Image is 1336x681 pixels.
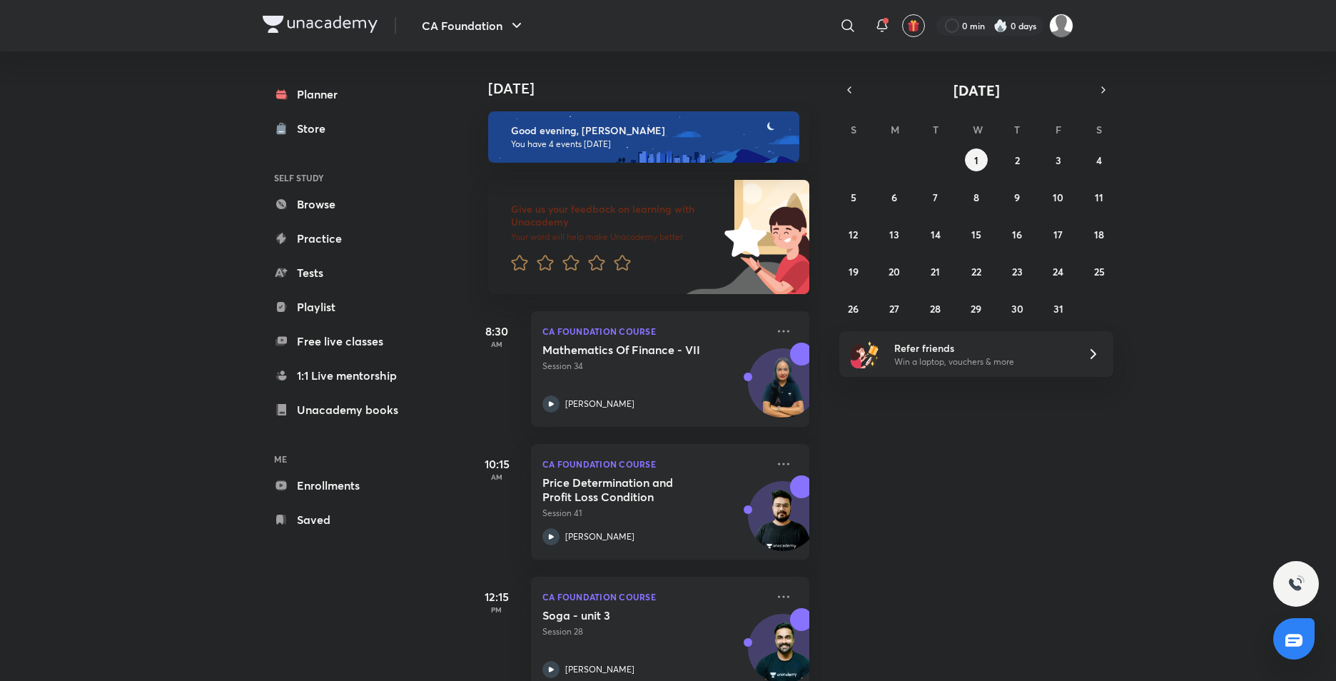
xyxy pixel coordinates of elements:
abbr: Thursday [1014,123,1020,136]
p: CA Foundation Course [542,323,766,340]
button: October 21, 2025 [924,260,947,283]
img: Avatar [749,356,817,425]
button: October 19, 2025 [842,260,865,283]
a: Free live classes [263,327,428,355]
h5: Mathematics Of Finance - VII [542,343,720,357]
a: Planner [263,80,428,109]
p: Session 34 [542,360,766,373]
a: Store [263,114,428,143]
button: October 27, 2025 [883,297,906,320]
abbr: October 10, 2025 [1053,191,1063,204]
a: Tests [263,258,428,287]
img: streak [993,19,1008,33]
abbr: October 21, 2025 [931,265,940,278]
abbr: October 25, 2025 [1094,265,1105,278]
button: October 20, 2025 [883,260,906,283]
abbr: October 2, 2025 [1015,153,1020,167]
abbr: Saturday [1096,123,1102,136]
img: Company Logo [263,16,378,33]
button: October 24, 2025 [1047,260,1070,283]
button: October 4, 2025 [1088,148,1110,171]
button: October 29, 2025 [965,297,988,320]
button: October 11, 2025 [1088,186,1110,208]
a: Playlist [263,293,428,321]
abbr: October 6, 2025 [891,191,897,204]
abbr: Friday [1056,123,1061,136]
button: October 26, 2025 [842,297,865,320]
button: October 28, 2025 [924,297,947,320]
span: [DATE] [953,81,1000,100]
button: October 12, 2025 [842,223,865,246]
button: October 7, 2025 [924,186,947,208]
button: avatar [902,14,925,37]
abbr: October 31, 2025 [1053,302,1063,316]
h5: 8:30 [468,323,525,340]
abbr: October 4, 2025 [1096,153,1102,167]
button: October 22, 2025 [965,260,988,283]
button: October 9, 2025 [1006,186,1028,208]
abbr: October 11, 2025 [1095,191,1103,204]
button: October 17, 2025 [1047,223,1070,246]
abbr: Sunday [851,123,856,136]
img: evening [488,111,799,163]
h5: 12:15 [468,588,525,605]
div: Store [297,120,334,137]
abbr: October 13, 2025 [889,228,899,241]
abbr: Monday [891,123,899,136]
abbr: October 28, 2025 [930,302,941,316]
button: October 3, 2025 [1047,148,1070,171]
button: October 15, 2025 [965,223,988,246]
a: Enrollments [263,471,428,500]
p: Win a laptop, vouchers & more [894,355,1070,368]
abbr: October 19, 2025 [849,265,859,278]
h5: Price Determination and Profit Loss Condition [542,475,720,504]
button: October 23, 2025 [1006,260,1028,283]
img: avatar [907,19,920,32]
p: CA Foundation Course [542,455,766,473]
button: October 18, 2025 [1088,223,1110,246]
button: October 25, 2025 [1088,260,1110,283]
button: October 13, 2025 [883,223,906,246]
abbr: Wednesday [973,123,983,136]
a: Saved [263,505,428,534]
p: Session 41 [542,507,766,520]
abbr: October 9, 2025 [1014,191,1020,204]
p: PM [468,605,525,614]
abbr: October 1, 2025 [974,153,978,167]
abbr: October 18, 2025 [1094,228,1104,241]
button: October 16, 2025 [1006,223,1028,246]
button: October 31, 2025 [1047,297,1070,320]
button: October 6, 2025 [883,186,906,208]
button: [DATE] [859,80,1093,100]
abbr: October 8, 2025 [973,191,979,204]
h6: SELF STUDY [263,166,428,190]
abbr: October 30, 2025 [1011,302,1023,316]
button: CA Foundation [413,11,534,40]
h4: [DATE] [488,80,824,97]
p: You have 4 events [DATE] [511,138,786,150]
abbr: October 17, 2025 [1053,228,1063,241]
abbr: October 24, 2025 [1053,265,1063,278]
abbr: October 3, 2025 [1056,153,1061,167]
abbr: October 14, 2025 [931,228,941,241]
h5: 10:15 [468,455,525,473]
abbr: October 7, 2025 [933,191,938,204]
p: Your word will help make Unacademy better [511,231,719,243]
button: October 2, 2025 [1006,148,1028,171]
a: Unacademy books [263,395,428,424]
p: Session 28 [542,625,766,638]
abbr: October 16, 2025 [1012,228,1022,241]
abbr: Tuesday [933,123,938,136]
h6: Give us your feedback on learning with Unacademy [511,203,719,228]
h6: ME [263,447,428,471]
h5: Soga - unit 3 [542,608,720,622]
h6: Refer friends [894,340,1070,355]
p: AM [468,473,525,481]
abbr: October 20, 2025 [889,265,900,278]
abbr: October 22, 2025 [971,265,981,278]
img: feedback_image [676,180,809,294]
abbr: October 23, 2025 [1012,265,1023,278]
h6: Good evening, [PERSON_NAME] [511,124,786,137]
abbr: October 15, 2025 [971,228,981,241]
p: AM [468,340,525,348]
